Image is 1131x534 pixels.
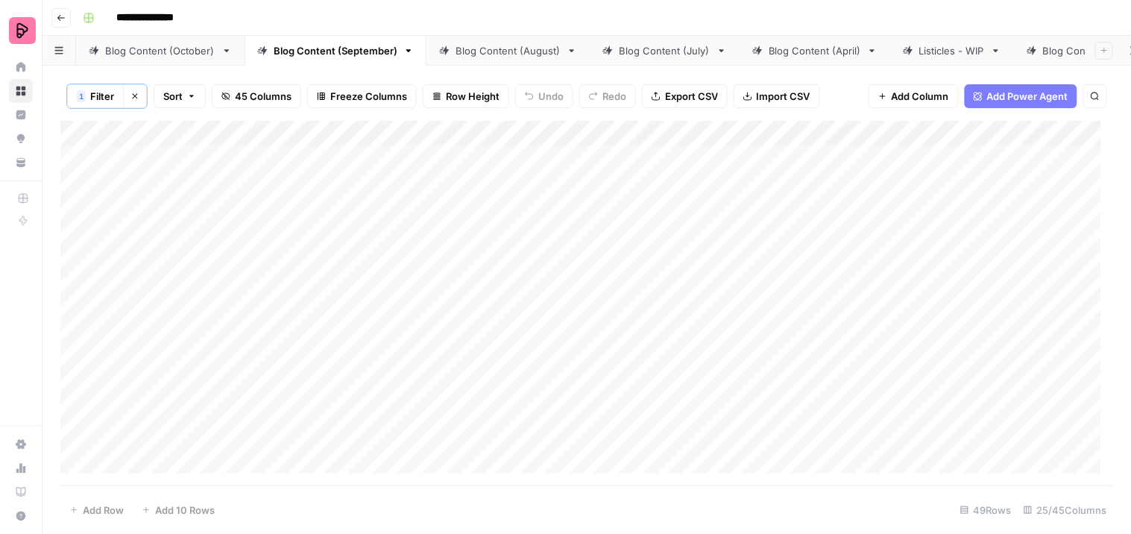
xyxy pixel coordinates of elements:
[154,84,206,108] button: Sort
[9,433,33,456] a: Settings
[9,151,33,175] a: Your Data
[76,36,245,66] a: Blog Content (October)
[67,84,123,108] button: 1Filter
[245,36,426,66] a: Blog Content (September)
[9,504,33,528] button: Help + Support
[919,43,985,58] div: Listicles - WIP
[515,84,573,108] button: Undo
[619,43,711,58] div: Blog Content (July)
[163,89,183,104] span: Sort
[77,90,86,102] div: 1
[456,43,561,58] div: Blog Content (August)
[892,89,949,104] span: Add Column
[757,89,810,104] span: Import CSV
[105,43,215,58] div: Blog Content (October)
[665,89,718,104] span: Export CSV
[79,90,84,102] span: 1
[83,503,124,518] span: Add Row
[90,89,114,104] span: Filter
[590,36,740,66] a: Blog Content (July)
[9,103,33,127] a: Insights
[423,84,509,108] button: Row Height
[9,456,33,480] a: Usage
[426,36,590,66] a: Blog Content (August)
[954,498,1018,522] div: 49 Rows
[9,79,33,103] a: Browse
[133,498,224,522] button: Add 10 Rows
[235,89,292,104] span: 45 Columns
[9,17,36,44] img: Preply Logo
[330,89,407,104] span: Freeze Columns
[734,84,820,108] button: Import CSV
[769,43,861,58] div: Blog Content (April)
[60,498,133,522] button: Add Row
[740,36,890,66] a: Blog Content (April)
[9,55,33,79] a: Home
[602,89,626,104] span: Redo
[890,36,1014,66] a: Listicles - WIP
[1018,498,1113,522] div: 25/45 Columns
[987,89,1068,104] span: Add Power Agent
[307,84,417,108] button: Freeze Columns
[538,89,564,104] span: Undo
[274,43,397,58] div: Blog Content (September)
[579,84,636,108] button: Redo
[446,89,500,104] span: Row Height
[9,127,33,151] a: Opportunities
[869,84,959,108] button: Add Column
[965,84,1077,108] button: Add Power Agent
[155,503,215,518] span: Add 10 Rows
[9,480,33,504] a: Learning Hub
[9,12,33,49] button: Workspace: Preply
[212,84,301,108] button: 45 Columns
[642,84,728,108] button: Export CSV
